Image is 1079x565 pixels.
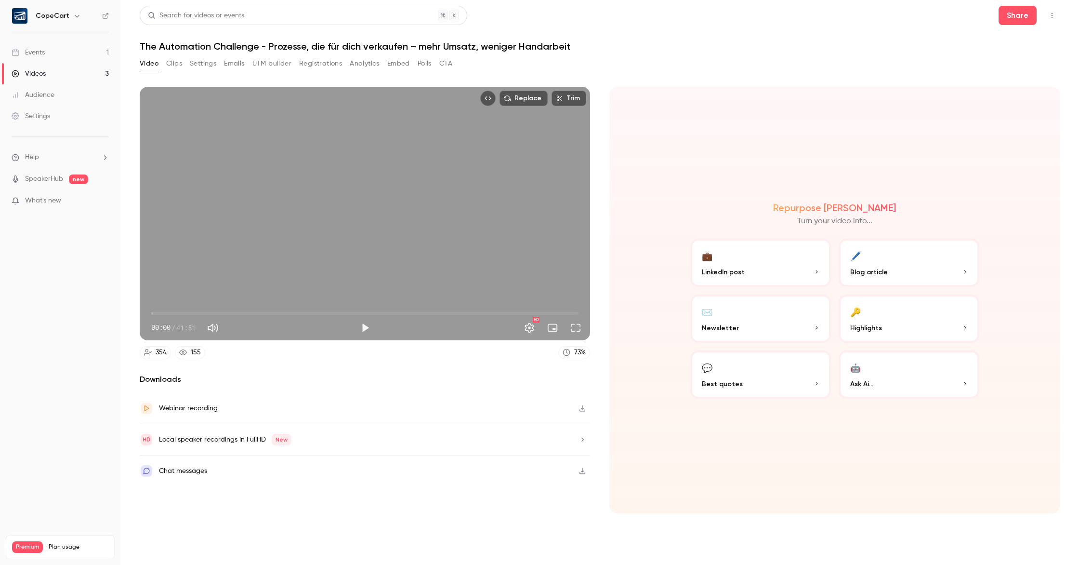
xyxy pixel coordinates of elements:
[533,317,539,323] div: HD
[999,6,1037,25] button: Share
[500,91,548,106] button: Replace
[12,8,27,24] img: CopeCart
[252,56,291,71] button: UTM builder
[702,267,745,277] span: LinkedIn post
[702,323,739,333] span: Newsletter
[850,360,861,375] div: 🤖
[702,360,712,375] div: 💬
[148,11,244,21] div: Search for videos or events
[166,56,182,71] button: Clips
[25,196,61,206] span: What's new
[203,318,223,337] button: Mute
[12,152,109,162] li: help-dropdown-opener
[191,348,201,358] div: 155
[272,434,291,445] span: New
[36,11,69,21] h6: CopeCart
[839,295,979,343] button: 🔑Highlights
[25,174,63,184] a: SpeakerHub
[850,267,888,277] span: Blog article
[387,56,410,71] button: Embed
[850,379,873,389] span: Ask Ai...
[1044,8,1060,23] button: Top Bar Actions
[702,379,743,389] span: Best quotes
[558,346,590,359] a: 73%
[224,56,244,71] button: Emails
[574,348,586,358] div: 73 %
[773,202,896,214] h2: Repurpose [PERSON_NAME]
[690,295,831,343] button: ✉️Newsletter
[151,323,196,333] div: 00:00
[850,248,861,263] div: 🖊️
[355,318,375,337] button: Play
[69,175,88,184] span: new
[12,541,43,553] span: Premium
[543,318,562,337] button: Turn on miniplayer
[171,323,175,333] span: /
[12,48,45,57] div: Events
[159,434,291,445] div: Local speaker recordings in FullHD
[140,40,1060,52] h1: The Automation Challenge - Prozesse, die für dich verkaufen – mehr Umsatz, weniger Handarbeit
[839,350,979,399] button: 🤖Ask Ai...
[156,348,167,358] div: 354
[690,350,831,399] button: 💬Best quotes
[12,90,54,100] div: Audience
[12,111,50,121] div: Settings
[151,323,171,333] span: 00:00
[439,56,452,71] button: CTA
[850,323,882,333] span: Highlights
[552,91,586,106] button: Trim
[159,465,207,477] div: Chat messages
[190,56,216,71] button: Settings
[350,56,380,71] button: Analytics
[159,403,218,414] div: Webinar recording
[140,374,590,385] h2: Downloads
[702,248,712,263] div: 💼
[25,152,39,162] span: Help
[797,215,872,227] p: Turn your video into...
[839,239,979,287] button: 🖊️Blog article
[480,91,496,106] button: Embed video
[140,346,171,359] a: 354
[520,318,539,337] button: Settings
[175,346,205,359] a: 155
[850,304,861,319] div: 🔑
[299,56,342,71] button: Registrations
[566,318,585,337] button: Full screen
[12,69,46,79] div: Videos
[690,239,831,287] button: 💼LinkedIn post
[418,56,432,71] button: Polls
[176,323,196,333] span: 41:51
[702,304,712,319] div: ✉️
[140,56,158,71] button: Video
[49,543,108,551] span: Plan usage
